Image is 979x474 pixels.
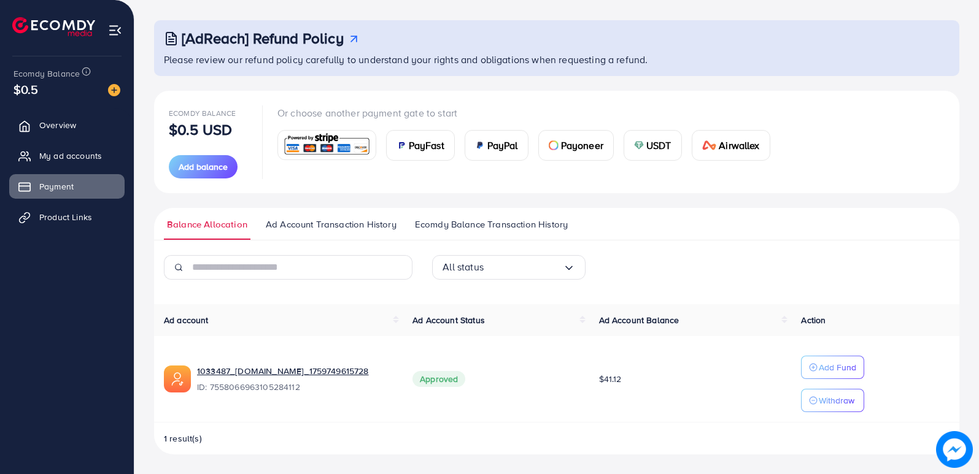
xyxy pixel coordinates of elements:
span: Add balance [179,161,228,173]
span: USDT [646,138,671,153]
span: Ad Account Transaction History [266,218,397,231]
img: menu [108,23,122,37]
p: Or choose another payment gate to start [277,105,780,120]
a: cardPayPal [465,130,528,161]
img: card [475,140,485,150]
span: Action [801,314,826,326]
a: Product Links [9,205,125,229]
button: Add Fund [801,356,864,379]
button: Add balance [169,155,238,178]
span: Ecomdy Balance Transaction History [415,218,568,231]
img: ic-ads-acc.e4c84228.svg [164,365,191,392]
div: <span class='underline'>1033487_mous.pk_1759749615728</span></br>7558066963105284112 [197,365,393,393]
span: Approved [412,371,465,387]
span: Ad Account Status [412,314,485,326]
span: $0.5 [14,80,39,98]
a: cardUSDT [624,130,682,161]
span: Ecomdy Balance [14,67,80,80]
span: 1 result(s) [164,432,202,445]
a: 1033487_[DOMAIN_NAME]_1759749615728 [197,365,369,377]
a: card [277,130,376,160]
a: cardAirwallex [692,130,770,161]
button: Withdraw [801,389,864,412]
img: card [702,140,717,150]
div: Search for option [432,255,586,280]
span: Balance Allocation [167,218,247,231]
input: Search for option [484,258,563,277]
span: PayFast [409,138,444,153]
img: card [282,132,372,158]
span: My ad accounts [39,150,102,162]
img: image [108,84,120,96]
img: image [936,431,972,467]
span: All status [443,258,484,277]
a: cardPayFast [386,130,455,161]
img: logo [12,17,95,36]
span: Product Links [39,211,92,223]
span: Payment [39,180,74,193]
span: Ad account [164,314,209,326]
span: Ad Account Balance [599,314,679,326]
span: $41.12 [599,373,622,385]
p: Withdraw [819,393,854,408]
img: card [549,140,559,150]
a: Payment [9,174,125,199]
h3: [AdReach] Refund Policy [182,29,344,47]
p: $0.5 USD [169,122,232,137]
p: Add Fund [819,360,856,375]
span: Payoneer [561,138,603,153]
span: Overview [39,119,76,131]
span: Ecomdy Balance [169,108,236,118]
span: PayPal [487,138,518,153]
p: Please review our refund policy carefully to understand your rights and obligations when requesti... [164,52,952,67]
span: Airwallex [719,138,759,153]
a: My ad accounts [9,143,125,168]
img: card [397,140,406,150]
img: card [634,140,644,150]
span: ID: 7558066963105284112 [197,381,393,393]
a: Overview [9,113,125,137]
a: cardPayoneer [538,130,614,161]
